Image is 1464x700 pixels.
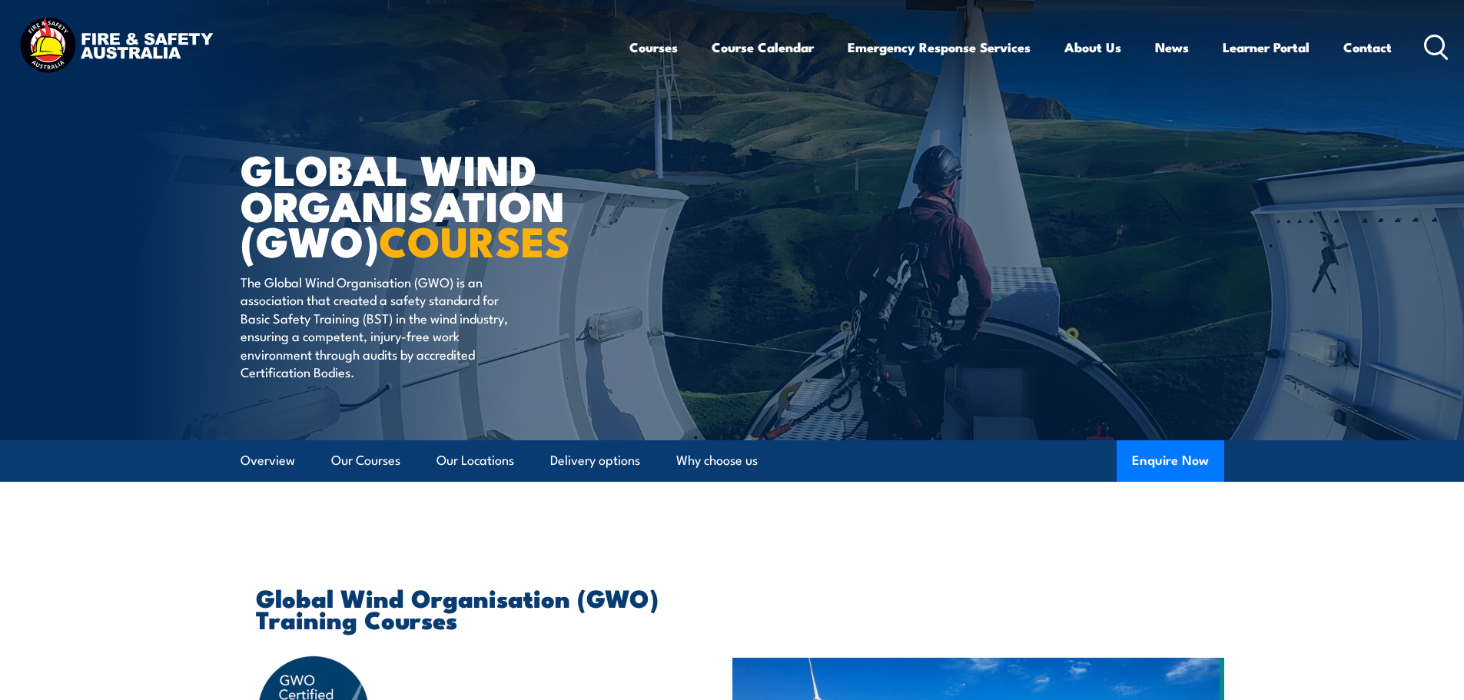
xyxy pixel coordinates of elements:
a: About Us [1064,27,1121,68]
h2: Global Wind Organisation (GWO) Training Courses [256,586,662,629]
h1: Global Wind Organisation (GWO) [241,151,620,258]
a: Why choose us [676,440,758,481]
strong: COURSES [379,207,570,271]
a: Course Calendar [712,27,814,68]
a: Our Locations [437,440,514,481]
a: Delivery options [550,440,640,481]
a: Overview [241,440,295,481]
button: Enquire Now [1117,440,1224,482]
a: News [1155,27,1189,68]
a: Courses [629,27,678,68]
p: The Global Wind Organisation (GWO) is an association that created a safety standard for Basic Saf... [241,273,521,380]
a: Learner Portal [1223,27,1310,68]
a: Emergency Response Services [848,27,1031,68]
a: Contact [1343,27,1392,68]
a: Our Courses [331,440,400,481]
